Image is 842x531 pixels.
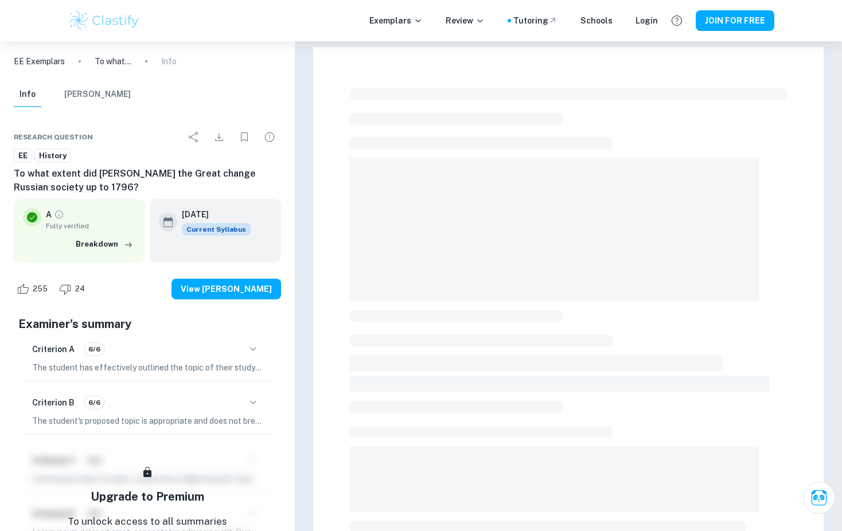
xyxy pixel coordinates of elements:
[64,82,131,107] button: [PERSON_NAME]
[171,279,281,299] button: View [PERSON_NAME]
[803,482,835,514] button: Ask Clai
[32,415,263,427] p: The student's proposed topic is appropriate and does not breach the ten-year rule, so the criteri...
[14,149,32,163] a: EE
[233,126,256,149] div: Bookmark
[56,280,91,298] div: Dislike
[667,11,687,30] button: Help and Feedback
[68,514,227,529] p: To unlock access to all summaries
[14,132,93,142] span: Research question
[91,488,204,505] h5: Upgrade to Premium
[182,223,251,236] div: This exemplar is based on the current syllabus. Feel free to refer to it for inspiration/ideas wh...
[513,14,558,27] a: Tutoring
[18,315,276,333] h5: Examiner's summary
[161,55,177,68] p: Info
[73,236,136,253] button: Breakdown
[14,55,65,68] a: EE Exemplars
[54,209,64,220] a: Grade fully verified
[46,221,136,231] span: Fully verified
[84,397,104,408] span: 6/6
[636,14,658,27] a: Login
[32,343,75,356] h6: Criterion A
[69,283,91,295] span: 24
[258,126,281,149] div: Report issue
[208,126,231,149] div: Download
[34,149,71,163] a: History
[14,280,54,298] div: Like
[696,10,774,31] button: JOIN FOR FREE
[68,9,141,32] img: Clastify logo
[182,223,251,236] span: Current Syllabus
[46,208,52,221] p: A
[26,283,54,295] span: 255
[14,82,41,107] button: Info
[14,167,281,194] h6: To what extent did [PERSON_NAME] the Great change Russian society up to 1796?
[446,14,485,27] p: Review
[182,126,205,149] div: Share
[369,14,423,27] p: Exemplars
[580,14,613,27] a: Schools
[84,344,104,354] span: 6/6
[32,396,75,409] h6: Criterion B
[95,55,131,68] p: To what extent did [PERSON_NAME] the Great change Russian society up to 1796?
[35,150,71,162] span: History
[14,150,32,162] span: EE
[182,208,241,221] h6: [DATE]
[32,361,263,374] p: The student has effectively outlined the topic of their study at the beginning of the essay, clea...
